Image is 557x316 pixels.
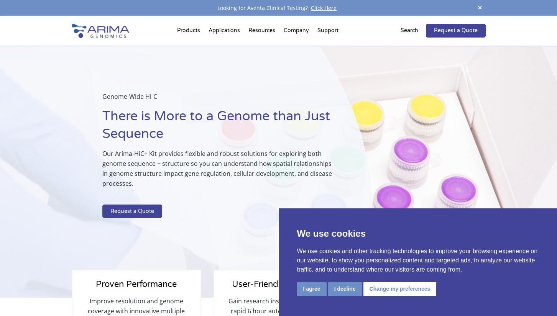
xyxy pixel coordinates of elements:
[426,24,486,38] a: Request a Quote
[308,4,340,11] a: Click Here
[297,247,539,274] p: We use cookies and other tracking technologies to improve your browsing experience on our website...
[102,205,162,218] a: Request a Quote
[401,26,418,36] p: Search
[232,279,325,289] span: User-Friendly Workflow
[102,108,333,149] h1: There is More to a Genome than Just Sequence
[102,149,333,195] p: Our Arima-HiC+ Kit provides flexible and robust solutions for exploring both genome sequence + st...
[72,24,129,38] img: Arima-Genomics-logo
[96,279,177,289] span: Proven Performance
[363,282,437,296] button: Change my preferences
[297,227,539,241] p: We use cookies
[297,282,327,296] button: I agree
[102,92,333,108] p: Genome-Wide Hi-C
[72,3,486,13] div: Looking for Aventa Clinical Testing?
[328,282,362,296] button: I decline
